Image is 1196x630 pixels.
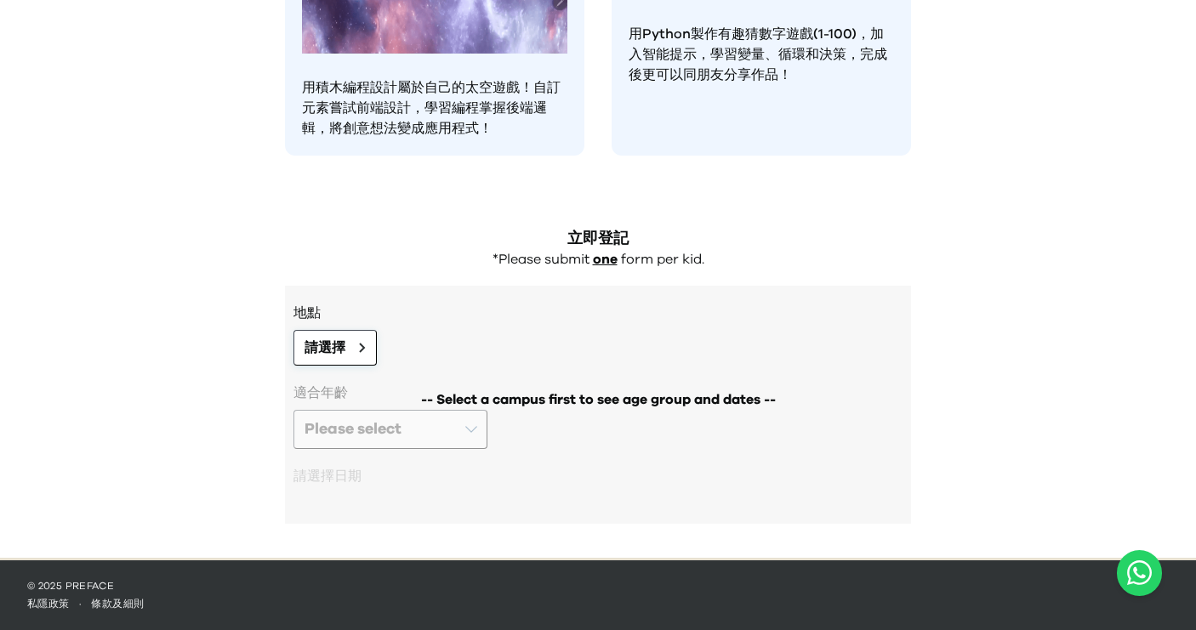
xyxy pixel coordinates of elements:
[1117,550,1162,596] button: Open WhatsApp chat
[302,77,567,139] p: 用積木編程設計屬於自己的太空遊戲！自訂元素嘗試前端設計，學習編程掌握後端邏輯，將創意想法變成應用程式！
[293,303,903,323] h3: 地點
[285,227,911,251] h2: 立即登記
[421,389,776,410] span: -- Select a campus first to see age group and dates --
[27,599,69,609] a: 私隱政策
[1117,550,1162,596] a: Chat with us on WhatsApp
[91,599,144,609] a: 條款及細則
[27,579,1169,593] p: © 2025 Preface
[593,251,618,269] p: one
[69,599,91,609] span: ·
[629,24,894,85] p: 用Python製作有趣猜數字遊戲(1-100)，加入智能提示，學習變量、循環和決策，完成後更可以同朋友分享作品！
[305,338,345,358] span: 請選擇
[293,330,377,366] button: 請選擇
[285,251,911,269] div: *Please submit form per kid.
